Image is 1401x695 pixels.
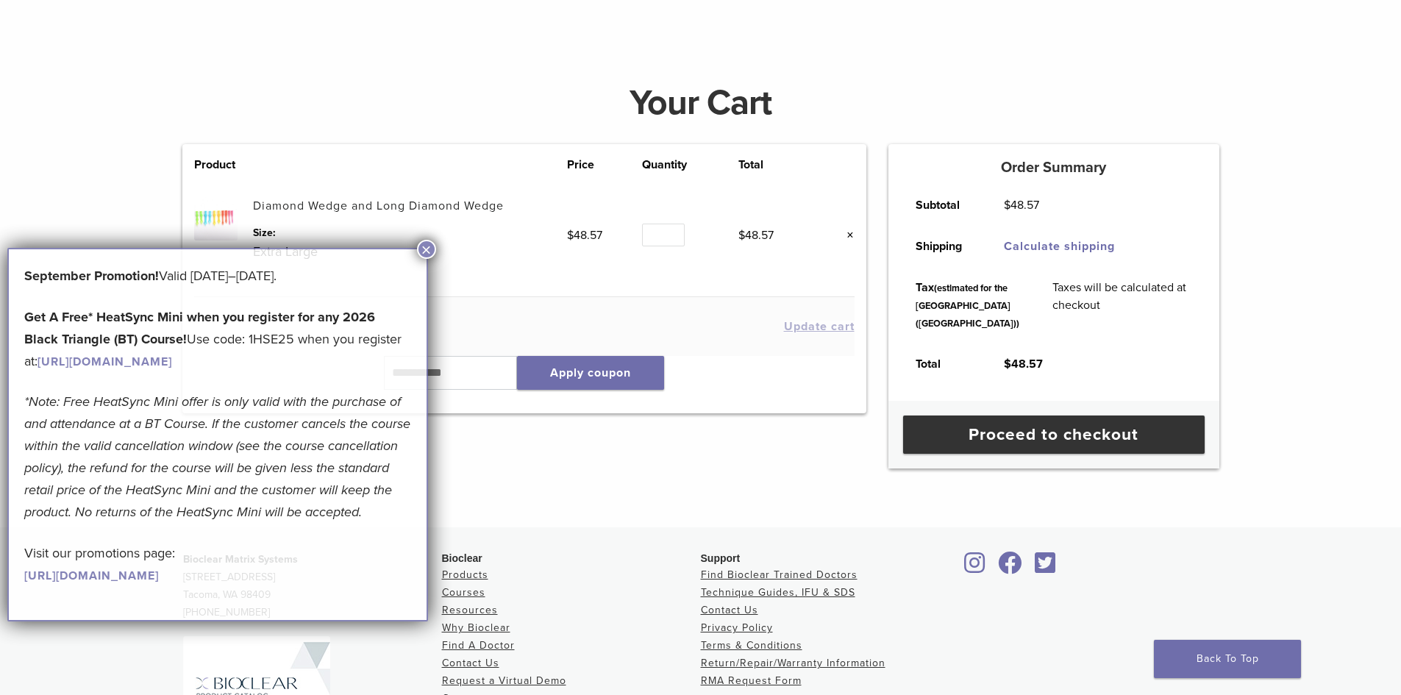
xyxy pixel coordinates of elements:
span: Bioclear [442,552,482,564]
button: Update cart [784,321,855,332]
a: [URL][DOMAIN_NAME] [38,354,172,369]
a: Terms & Conditions [701,639,802,652]
a: Products [442,569,488,581]
bdi: 48.57 [567,228,602,243]
a: Remove this item [835,226,855,245]
span: $ [1004,198,1010,213]
b: September Promotion! [24,268,159,284]
p: Extra Large [253,240,567,263]
th: Total [899,343,988,385]
a: Why Bioclear [442,621,510,634]
a: Courses [442,586,485,599]
button: Close [417,240,436,259]
a: Bioclear [960,560,991,575]
th: Quantity [642,156,738,174]
th: Tax [899,267,1036,343]
bdi: 48.57 [1004,198,1039,213]
a: Proceed to checkout [903,416,1205,454]
dt: Size: [253,225,567,240]
a: Request a Virtual Demo [442,674,566,687]
a: RMA Request Form [701,674,802,687]
a: Diamond Wedge and Long Diamond Wedge [253,199,504,213]
em: *Note: Free HeatSync Mini offer is only valid with the purchase of and attendance at a BT Course.... [24,393,410,520]
p: Valid [DATE]–[DATE]. [24,265,411,287]
span: Support [701,552,741,564]
th: Subtotal [899,185,988,226]
a: Resources [442,604,498,616]
a: Calculate shipping [1004,239,1115,254]
th: Shipping [899,226,988,267]
a: Find Bioclear Trained Doctors [701,569,858,581]
th: Price [567,156,643,174]
h5: Order Summary [888,159,1219,177]
a: Bioclear [994,560,1027,575]
a: Back To Top [1154,640,1301,678]
th: Total [738,156,814,174]
img: Diamond Wedge and Long Diamond Wedge [194,197,238,240]
bdi: 48.57 [738,228,774,243]
strong: Get A Free* HeatSync Mini when you register for any 2026 Black Triangle (BT) Course! [24,309,375,347]
span: $ [1004,357,1011,371]
a: Bioclear [1030,560,1061,575]
a: Privacy Policy [701,621,773,634]
bdi: 48.57 [1004,357,1043,371]
a: Technique Guides, IFU & SDS [701,586,855,599]
a: [URL][DOMAIN_NAME] [24,569,159,583]
a: Find A Doctor [442,639,515,652]
a: Contact Us [442,657,499,669]
a: Return/Repair/Warranty Information [701,657,885,669]
h1: Your Cart [171,85,1230,121]
p: Visit our promotions page: [24,542,411,586]
a: Contact Us [701,604,758,616]
button: Apply coupon [517,356,664,390]
td: Taxes will be calculated at checkout [1036,267,1208,343]
small: (estimated for the [GEOGRAPHIC_DATA] ([GEOGRAPHIC_DATA])) [916,282,1019,329]
p: Use code: 1HSE25 when you register at: [24,306,411,372]
th: Product [194,156,253,174]
span: $ [567,228,574,243]
span: $ [738,228,745,243]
